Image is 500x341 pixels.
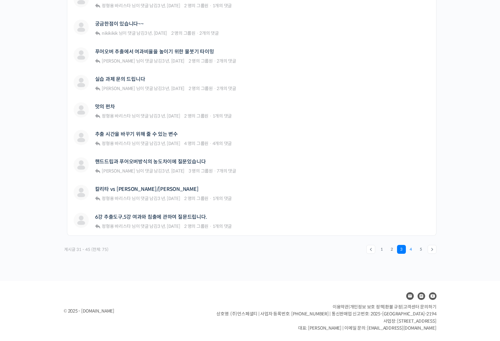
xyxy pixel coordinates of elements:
span: 님이 댓글 남김 [101,223,180,229]
span: 님이 댓글 남김 [101,3,180,9]
span: 정형용 바리스타 [102,141,131,146]
span: 2 명의 그룹원 [184,196,208,201]
span: 정형용 바리스타 [102,223,131,229]
span: 님이 댓글 남김 [101,113,180,119]
div: © 2025 - [DOMAIN_NAME] [64,307,201,315]
a: 6강 추출도구,5강 여과와 침출에 관하여 질문드립니다. [95,214,207,220]
span: 님이 댓글 남김 [101,196,180,201]
span: nikikikik [102,30,118,36]
span: 2개의 댓글 [199,30,219,36]
a: nikikikik [101,30,118,36]
a: 3 년, [DATE] [158,141,180,146]
span: 님이 댓글 남김 [101,30,167,36]
span: 1개의 댓글 [213,3,232,9]
span: 1개의 댓글 [213,196,232,201]
span: · [214,86,216,91]
a: ← [366,245,375,254]
span: · [209,141,212,146]
a: 3 년, [DATE] [162,86,184,91]
span: · [209,113,212,119]
a: 3 년, [DATE] [162,58,184,64]
a: 정형용 바리스타 [101,3,131,9]
a: 궁금한점이 있습니다~~ [95,21,144,27]
span: [PERSON_NAME] [102,86,135,91]
span: 님이 댓글 남김 [101,58,184,64]
span: · [196,30,199,36]
span: 정형용 바리스타 [102,196,131,201]
a: 칼리타 vs [PERSON_NAME]/[PERSON_NAME] [95,186,199,192]
p: | | | 상호명: (주)언스페셜티 | 사업자 등록번호: [PHONE_NUMBER] | 통신판매업 신고번호: 2025-[GEOGRAPHIC_DATA]-2194 사업장: [ST... [216,303,436,332]
a: 홈 [2,200,42,216]
span: · [214,168,216,174]
span: 3 [397,245,406,254]
a: 3 년, [DATE] [158,113,180,119]
span: 대화 [58,210,65,215]
a: 5 [417,245,425,254]
a: 환불 규정 [385,304,402,310]
span: 4개의 댓글 [213,141,232,146]
a: 2 [388,245,396,254]
span: 3 명의 그룹원 [189,168,213,174]
a: [PERSON_NAME] [101,86,135,91]
span: [PERSON_NAME] [102,168,135,174]
a: 정형용 바리스타 [101,196,131,201]
span: 2 명의 그룹원 [184,113,208,119]
a: 핸드드립과 푸어오버방식의 농도차이에 질문있습니다 [95,159,206,165]
span: · [214,58,216,64]
a: 맛의 편차 [95,104,115,110]
a: 정형용 바리스타 [101,141,131,146]
a: → [428,245,437,254]
a: 설정 [81,200,121,216]
span: · [209,223,212,229]
a: 3 년, [DATE] [158,3,180,9]
span: · [209,196,212,201]
span: 설정 [98,210,105,215]
span: 홈 [20,210,24,215]
span: 1개의 댓글 [213,113,232,119]
div: 게시글 31 - 45 (전체: 75) [64,245,109,254]
span: 2 명의 그룹원 [184,223,208,229]
a: 푸어오버 추출에서 여과비율을 높이기 위한 물붓기 타이밍 [95,49,214,55]
span: 2개의 댓글 [217,58,236,64]
span: 정형용 바리스타 [102,113,131,119]
a: 3 년, [DATE] [145,30,167,36]
a: 3 년, [DATE] [158,196,180,201]
a: 정형용 바리스타 [101,223,131,229]
a: [PERSON_NAME] [101,58,135,64]
span: 님이 댓글 남김 [101,86,184,91]
a: 4 [407,245,415,254]
a: [PERSON_NAME] [101,168,135,174]
a: 1 [377,245,386,254]
a: 실습 과제 문의 드립니다 [95,76,145,82]
span: 님이 댓글 남김 [101,141,180,146]
a: 대화 [42,200,81,216]
a: 3 년, [DATE] [158,223,180,229]
a: 개인정보 보호 정책 [350,304,384,310]
a: 정형용 바리스타 [101,113,131,119]
a: 이용약관 [333,304,349,310]
span: 1개의 댓글 [213,223,232,229]
span: 님이 댓글 남김 [101,168,184,174]
span: 2 명의 그룹원 [184,3,208,9]
span: 4 명의 그룹원 [184,141,208,146]
span: 고객센터 문의하기 [403,304,437,310]
span: 2 명의 그룹원 [189,58,213,64]
a: 추출 시간을 바꾸기 위해 줄 수 있는 변수 [95,131,178,137]
span: · [209,3,212,9]
span: [PERSON_NAME] [102,58,135,64]
span: 7개의 댓글 [217,168,236,174]
span: 2 명의 그룹원 [189,86,213,91]
span: 2개의 댓글 [217,86,236,91]
a: 3 년, [DATE] [162,168,184,174]
span: 정형용 바리스타 [102,3,131,9]
span: 2 명의 그룹원 [171,30,196,36]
